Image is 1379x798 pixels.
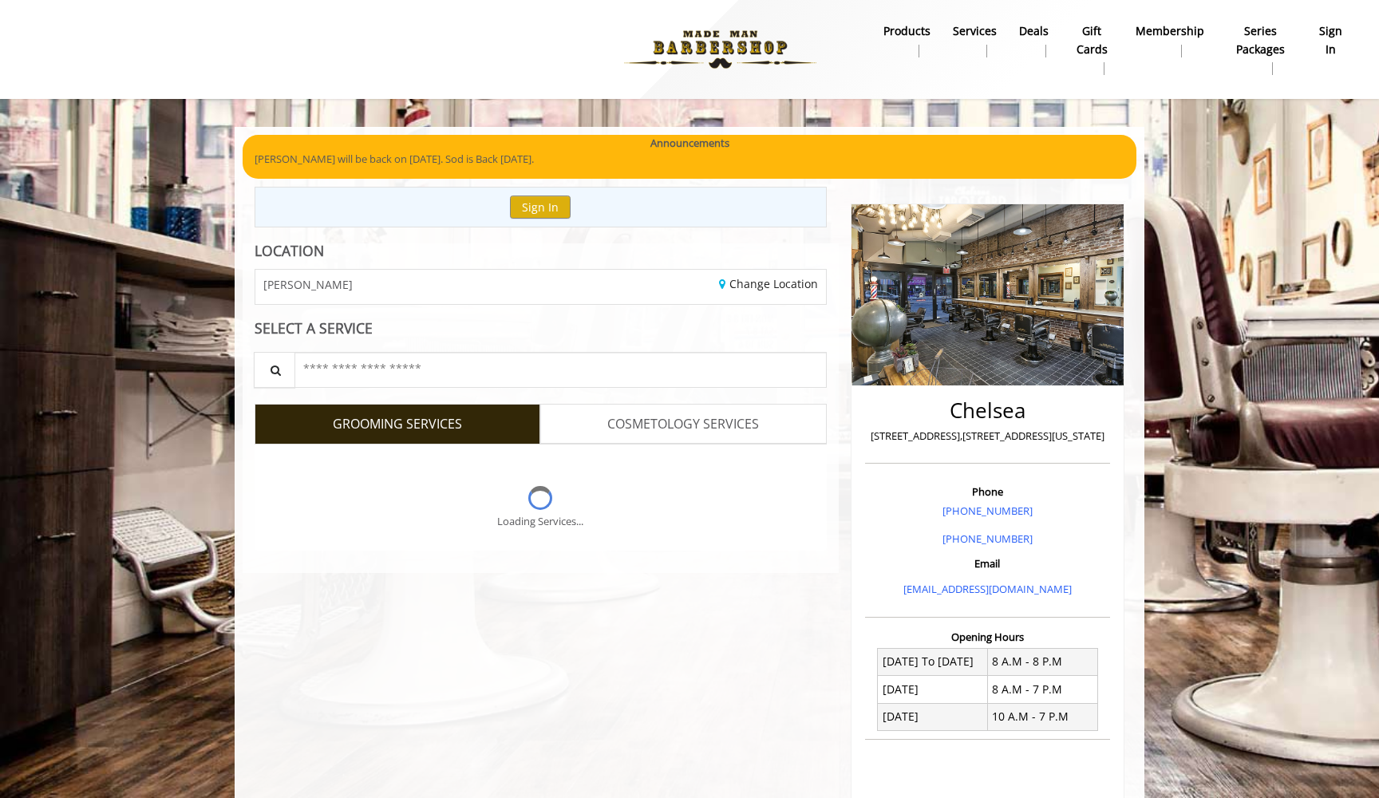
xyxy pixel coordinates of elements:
td: [DATE] To [DATE] [878,648,988,675]
div: Loading Services... [497,513,583,530]
td: 10 A.M - 7 P.M [987,703,1097,730]
b: Deals [1019,22,1049,40]
a: ServicesServices [942,20,1008,61]
a: MembershipMembership [1124,20,1215,61]
a: Productsproducts [872,20,942,61]
a: DealsDeals [1008,20,1060,61]
p: [STREET_ADDRESS],[STREET_ADDRESS][US_STATE] [869,428,1106,444]
td: [DATE] [878,703,988,730]
a: Change Location [719,276,818,291]
a: sign insign in [1306,20,1356,61]
button: Service Search [254,352,295,388]
h3: Opening Hours [865,631,1110,642]
h2: Chelsea [869,399,1106,422]
td: 8 A.M - 7 P.M [987,676,1097,703]
b: gift cards [1071,22,1113,58]
div: Grooming services [255,444,827,551]
button: Sign In [510,196,571,219]
a: Series packagesSeries packages [1215,20,1306,79]
img: Made Man Barbershop logo [610,6,830,93]
b: products [883,22,931,40]
td: [DATE] [878,676,988,703]
td: 8 A.M - 8 P.M [987,648,1097,675]
a: [PHONE_NUMBER] [942,504,1033,518]
b: Series packages [1227,22,1295,58]
div: SELECT A SERVICE [255,321,827,336]
h3: Phone [869,486,1106,497]
a: [EMAIL_ADDRESS][DOMAIN_NAME] [903,582,1072,596]
b: LOCATION [255,241,324,260]
a: [PHONE_NUMBER] [942,531,1033,546]
span: COSMETOLOGY SERVICES [607,414,759,435]
b: Services [953,22,997,40]
b: Announcements [650,135,729,152]
span: [PERSON_NAME] [263,279,353,290]
b: sign in [1318,22,1345,58]
b: Membership [1136,22,1204,40]
span: GROOMING SERVICES [333,414,462,435]
a: Gift cardsgift cards [1060,20,1124,79]
p: [PERSON_NAME] will be back on [DATE]. Sod is Back [DATE]. [255,151,1124,168]
h3: Email [869,558,1106,569]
